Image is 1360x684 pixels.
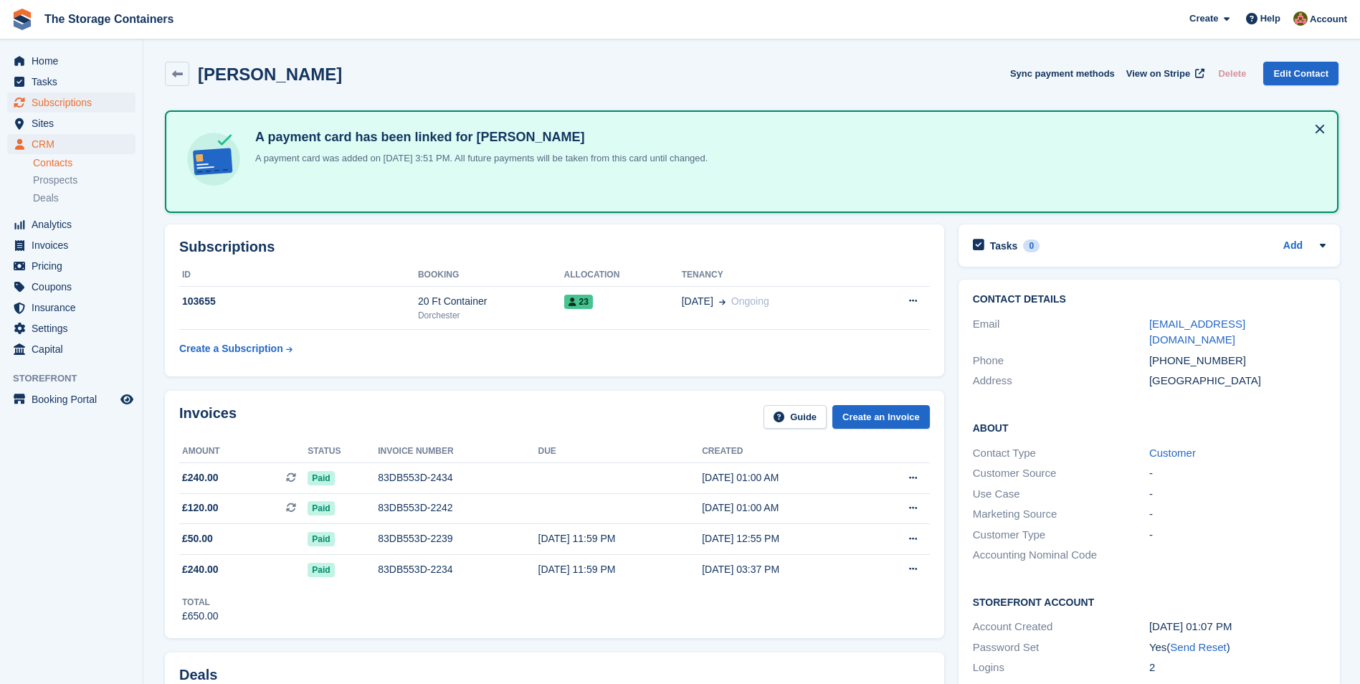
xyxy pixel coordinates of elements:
th: Due [538,440,703,463]
span: Paid [308,471,334,485]
span: Coupons [32,277,118,297]
div: Use Case [973,486,1149,503]
div: - [1149,506,1326,523]
h2: Tasks [990,239,1018,252]
div: - [1149,465,1326,482]
div: Create a Subscription [179,341,283,356]
a: Preview store [118,391,135,408]
a: Create a Subscription [179,336,293,362]
a: menu [7,134,135,154]
div: Marketing Source [973,506,1149,523]
th: Status [308,440,378,463]
span: View on Stripe [1126,67,1190,81]
span: 23 [564,295,593,309]
a: menu [7,298,135,318]
button: Delete [1212,62,1252,85]
span: Insurance [32,298,118,318]
span: Ongoing [731,295,769,307]
span: Home [32,51,118,71]
img: stora-icon-8386f47178a22dfd0bd8f6a31ec36ba5ce8667c1dd55bd0f319d3a0aa187defe.svg [11,9,33,30]
h2: Contact Details [973,294,1326,305]
span: CRM [32,134,118,154]
div: [PHONE_NUMBER] [1149,353,1326,369]
th: Allocation [564,264,682,287]
div: Accounting Nominal Code [973,547,1149,564]
div: 83DB553D-2234 [378,562,538,577]
th: Booking [418,264,564,287]
a: menu [7,72,135,92]
div: [DATE] 11:59 PM [538,562,703,577]
th: Invoice number [378,440,538,463]
div: Customer Type [973,527,1149,543]
span: £120.00 [182,500,219,516]
span: Subscriptions [32,92,118,113]
div: 103655 [179,294,418,309]
div: [DATE] 03:37 PM [702,562,866,577]
div: [DATE] 11:59 PM [538,531,703,546]
a: Guide [764,405,827,429]
span: Invoices [32,235,118,255]
a: menu [7,389,135,409]
div: - [1149,486,1326,503]
a: menu [7,92,135,113]
div: Address [973,373,1149,389]
div: Total [182,596,219,609]
div: [DATE] 01:00 AM [702,500,866,516]
a: menu [7,277,135,297]
div: £650.00 [182,609,219,624]
a: The Storage Containers [39,7,179,31]
span: Paid [308,501,334,516]
th: Tenancy [682,264,867,287]
div: [DATE] 01:00 AM [702,470,866,485]
a: menu [7,51,135,71]
span: Paid [308,532,334,546]
span: £240.00 [182,562,219,577]
h2: Invoices [179,405,237,429]
span: Help [1260,11,1280,26]
span: [DATE] [682,294,713,309]
span: Account [1310,12,1347,27]
span: Prospects [33,174,77,187]
span: Analytics [32,214,118,234]
span: Tasks [32,72,118,92]
div: Account Created [973,619,1149,635]
div: 0 [1023,239,1040,252]
a: Create an Invoice [832,405,930,429]
img: card-linked-ebf98d0992dc2aeb22e95c0e3c79077019eb2392cfd83c6a337811c24bc77127.svg [184,129,244,189]
div: Dorchester [418,309,564,322]
a: View on Stripe [1121,62,1207,85]
div: [DATE] 12:55 PM [702,531,866,546]
a: Edit Contact [1263,62,1338,85]
span: Deals [33,191,59,205]
span: Settings [32,318,118,338]
span: Pricing [32,256,118,276]
div: Contact Type [973,445,1149,462]
h2: Storefront Account [973,594,1326,609]
h2: [PERSON_NAME] [198,65,342,84]
div: - [1149,527,1326,543]
th: ID [179,264,418,287]
span: £50.00 [182,531,213,546]
div: Email [973,316,1149,348]
div: [GEOGRAPHIC_DATA] [1149,373,1326,389]
span: Paid [308,563,334,577]
h4: A payment card has been linked for [PERSON_NAME] [249,129,708,146]
span: Capital [32,339,118,359]
a: [EMAIL_ADDRESS][DOMAIN_NAME] [1149,318,1245,346]
span: Sites [32,113,118,133]
a: menu [7,339,135,359]
p: A payment card was added on [DATE] 3:51 PM. All future payments will be taken from this card unti... [249,151,708,166]
div: Phone [973,353,1149,369]
a: menu [7,113,135,133]
a: Customer [1149,447,1196,459]
div: Password Set [973,640,1149,656]
div: 83DB553D-2242 [378,500,538,516]
button: Sync payment methods [1010,62,1115,85]
h2: Subscriptions [179,239,930,255]
a: Prospects [33,173,135,188]
a: menu [7,318,135,338]
a: menu [7,214,135,234]
a: Contacts [33,156,135,170]
div: 83DB553D-2239 [378,531,538,546]
div: 2 [1149,660,1326,676]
